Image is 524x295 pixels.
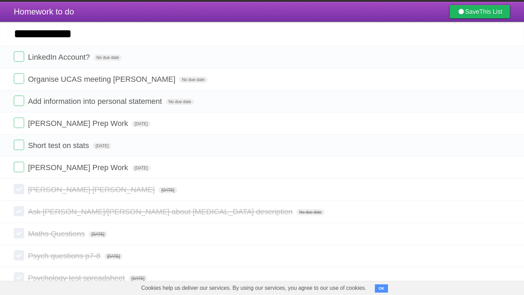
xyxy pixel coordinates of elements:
span: Ask [PERSON_NAME]/[PERSON_NAME] about [MEDICAL_DATA] description [28,207,294,216]
button: OK [375,284,388,293]
label: Done [14,140,24,150]
span: [PERSON_NAME] Prep Work [28,119,130,128]
label: Done [14,206,24,216]
label: Done [14,272,24,283]
label: Done [14,51,24,62]
span: Homework to do [14,7,74,16]
span: Maths Questions [28,229,86,238]
span: [DATE] [129,275,147,282]
span: LinkedIn Account? [28,53,92,61]
label: Done [14,118,24,128]
label: Done [14,184,24,194]
span: [DATE] [104,253,123,259]
span: No due date [296,209,324,215]
span: [DATE] [132,121,151,127]
span: [PERSON_NAME] Prep Work [28,163,130,172]
span: [DATE] [93,143,112,149]
span: Psych questions p7-8 [28,252,102,260]
span: [DATE] [158,187,177,193]
span: Cookies help us deliver our services. By using our services, you agree to our use of cookies. [134,281,373,295]
span: No due date [94,55,122,61]
label: Done [14,96,24,106]
b: This List [479,8,502,15]
label: Done [14,228,24,238]
span: No due date [166,99,194,105]
label: Done [14,73,24,84]
span: Add information into personal statement [28,97,164,106]
span: [DATE] [132,165,151,171]
span: Psychology test spreadsheet [28,274,126,282]
span: [PERSON_NAME] [PERSON_NAME] [28,185,156,194]
span: No due date [179,77,207,83]
span: Short test on stats [28,141,91,150]
label: Done [14,250,24,260]
label: Done [14,162,24,172]
a: SaveThis List [449,5,510,19]
span: [DATE] [89,231,107,237]
span: Organise UCAS meeting [PERSON_NAME] [28,75,177,83]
